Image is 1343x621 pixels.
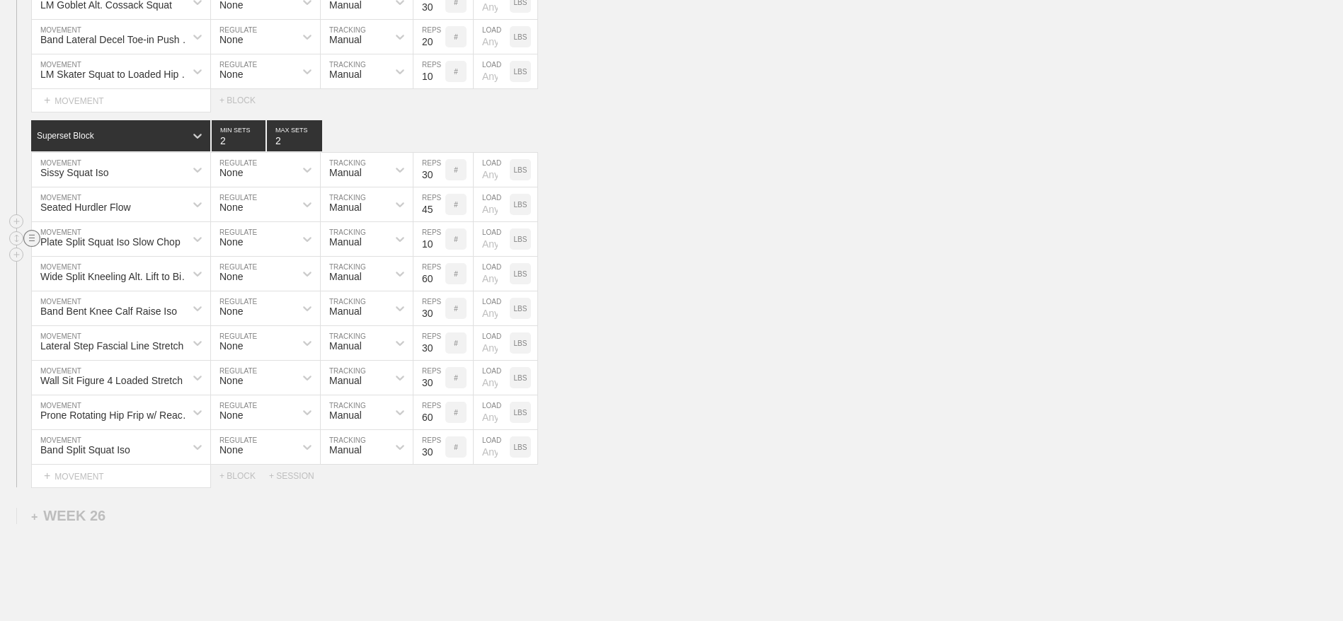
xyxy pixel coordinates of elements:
[219,34,243,45] div: None
[329,202,362,213] div: Manual
[219,271,243,282] div: None
[44,470,50,482] span: +
[454,270,458,278] p: #
[219,236,243,248] div: None
[40,306,177,317] div: Band Bent Knee Calf Raise Iso
[514,305,527,313] p: LBS
[474,291,510,325] input: Any
[219,340,243,352] div: None
[40,271,194,282] div: Wide Split Kneeling Alt. Lift to Bird Dog Flow
[454,68,458,76] p: #
[40,34,194,45] div: Band Lateral Decel Toe-in Push Step
[329,410,362,421] div: Manual
[454,374,458,382] p: #
[219,69,243,80] div: None
[329,444,362,455] div: Manual
[31,508,105,524] div: WEEK 26
[31,89,211,112] div: MOVEMENT
[514,236,527,243] p: LBS
[474,257,510,291] input: Any
[219,306,243,317] div: None
[40,410,194,421] div: Prone Rotating Hip Frip w/ Reach Flow
[454,339,458,347] p: #
[474,153,510,187] input: Any
[219,375,243,386] div: None
[514,33,527,41] p: LBS
[454,409,458,417] p: #
[474,54,510,88] input: Any
[514,68,527,76] p: LBS
[1272,553,1343,621] iframe: Chat Widget
[267,120,322,151] input: None
[329,236,362,248] div: Manual
[329,340,362,352] div: Manual
[219,410,243,421] div: None
[219,95,269,105] div: + BLOCK
[474,326,510,360] input: Any
[329,69,362,80] div: Manual
[329,375,362,386] div: Manual
[474,361,510,395] input: Any
[514,409,527,417] p: LBS
[40,444,130,455] div: Band Split Squat Iso
[219,202,243,213] div: None
[329,306,362,317] div: Manual
[454,305,458,313] p: #
[219,444,243,455] div: None
[40,236,181,248] div: Plate Split Squat Iso Slow Chop
[474,222,510,256] input: Any
[329,34,362,45] div: Manual
[474,430,510,464] input: Any
[37,131,94,141] div: Superset Block
[514,374,527,382] p: LBS
[454,443,458,451] p: #
[40,202,131,213] div: Seated Hurdler Flow
[40,340,183,352] div: Lateral Step Fascial Line Stretch
[40,167,109,178] div: Sissy Squat Iso
[454,33,458,41] p: #
[269,471,326,481] div: + SESSION
[40,69,194,80] div: LM Skater Squat to Loaded Hip Lock
[514,443,527,451] p: LBS
[514,339,527,347] p: LBS
[514,201,527,209] p: LBS
[514,270,527,278] p: LBS
[474,20,510,54] input: Any
[31,511,38,523] span: +
[474,187,510,221] input: Any
[219,167,243,178] div: None
[219,471,269,481] div: + BLOCK
[329,167,362,178] div: Manual
[40,375,183,386] div: Wall Sit Figure 4 Loaded Stretch
[514,166,527,174] p: LBS
[454,166,458,174] p: #
[329,271,362,282] div: Manual
[44,94,50,106] span: +
[474,395,510,429] input: Any
[454,201,458,209] p: #
[31,465,211,488] div: MOVEMENT
[454,236,458,243] p: #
